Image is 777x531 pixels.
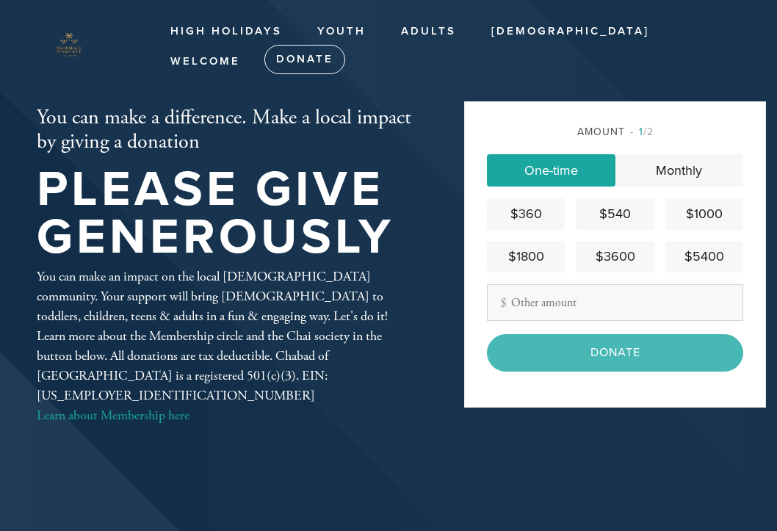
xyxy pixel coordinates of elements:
div: $1800 [493,247,559,267]
a: $360 [487,198,565,230]
a: Adults [390,18,467,46]
a: [DEMOGRAPHIC_DATA] [480,18,660,46]
a: $1000 [665,198,743,230]
div: Amount [487,124,743,140]
div: $1000 [671,204,737,224]
span: /2 [630,126,654,138]
input: Other amount [487,284,743,321]
a: Monthly [615,154,743,187]
a: High Holidays [159,18,293,46]
a: One-time [487,154,615,187]
a: Learn about Membership here [37,407,189,424]
a: Youth [306,18,377,46]
a: Donate [264,45,345,74]
div: $3600 [582,247,648,267]
a: $3600 [576,241,654,272]
a: $5400 [665,241,743,272]
h2: You can make a difference. Make a local impact by giving a donation [37,106,416,155]
a: $540 [576,198,654,230]
div: $360 [493,204,559,224]
img: 3d%20logo3.png [22,18,116,71]
a: Welcome [159,48,251,76]
span: 1 [639,126,643,138]
div: $5400 [671,247,737,267]
div: $540 [582,204,648,224]
h1: Please give generously [37,166,416,261]
a: $1800 [487,241,565,272]
div: You can make an impact on the local [DEMOGRAPHIC_DATA] community. Your support will bring [DEMOGR... [37,267,416,425]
